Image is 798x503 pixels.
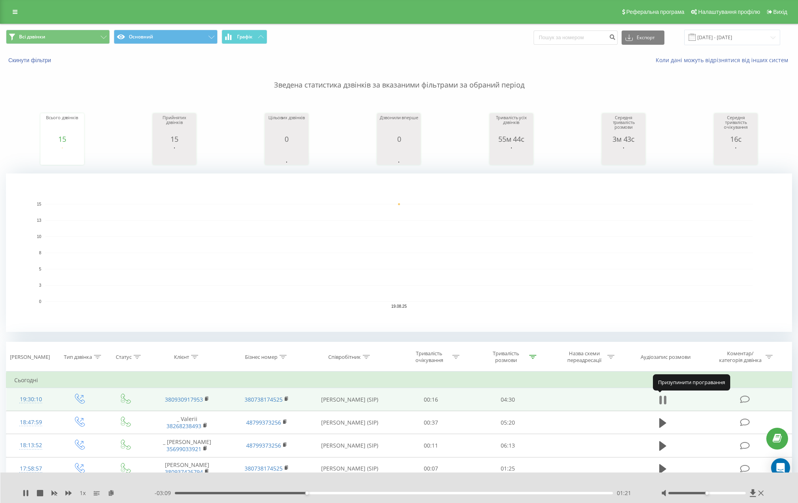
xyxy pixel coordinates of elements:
div: 17:58:57 [14,461,47,476]
td: [PERSON_NAME] (SIP) [307,388,393,411]
div: Статус [116,354,132,360]
div: Тривалість розмови [485,350,527,364]
text: 19.08.25 [391,304,407,309]
div: 16с [716,135,756,143]
a: Коли дані можуть відрізнятися вiд інших систем [656,56,792,64]
div: Коментар/категорія дзвінка [717,350,764,364]
text: 15 [37,202,42,206]
div: Бізнес номер [245,354,277,360]
span: 01:21 [617,489,631,497]
td: 04:30 [469,388,546,411]
div: Всього дзвінків [42,115,82,135]
span: Всі дзвінки [19,34,45,40]
div: Призупинити програвання [653,374,730,390]
text: 10 [37,234,42,239]
button: Основний [114,30,218,44]
div: 55м 44с [492,135,531,143]
div: 0 [379,135,419,143]
div: Прийнятих дзвінків [155,115,194,135]
div: 15 [42,135,82,143]
td: 05:20 [469,411,546,434]
a: 380738174525 [245,396,283,403]
div: [PERSON_NAME] [10,354,50,360]
text: 3 [39,283,41,288]
button: Скинути фільтри [6,57,55,64]
svg: A chart. [267,143,306,167]
svg: A chart. [492,143,531,167]
td: 00:07 [393,457,470,480]
a: 380930917953 [165,396,203,403]
div: Accessibility label [705,492,708,495]
a: 35699033921 [166,445,201,453]
button: Графік [222,30,267,44]
div: Середня тривалість розмови [604,115,643,135]
button: Експорт [622,30,664,45]
svg: A chart. [42,143,82,167]
div: 15 [155,135,194,143]
a: 38268238493 [166,422,201,430]
td: [PERSON_NAME] (SIP) [307,457,393,480]
td: _ Valerii [147,411,227,434]
div: Дзвонили вперше [379,115,419,135]
svg: A chart. [155,143,194,167]
div: 19:30:10 [14,392,47,407]
span: Налаштування профілю [698,9,760,15]
td: 06:13 [469,434,546,457]
div: Середня тривалість очікування [716,115,756,135]
div: Назва схеми переадресації [563,350,605,364]
span: - 03:09 [155,489,175,497]
text: 13 [37,218,42,223]
td: 00:37 [393,411,470,434]
div: Цільових дзвінків [267,115,306,135]
span: Вихід [773,9,787,15]
span: 1 x [80,489,86,497]
td: 00:16 [393,388,470,411]
div: Open Intercom Messenger [771,458,790,477]
text: 8 [39,251,41,255]
a: 48799373256 [246,419,281,426]
div: Тривалість очікування [408,350,450,364]
p: Зведена статистика дзвінків за вказаними фільтрами за обраний період [6,64,792,90]
td: [PERSON_NAME] [147,457,227,480]
div: 0 [267,135,306,143]
span: Графік [237,34,253,40]
a: 380738174525 [245,465,283,472]
input: Пошук за номером [534,30,618,45]
div: Клієнт [174,354,189,360]
div: Аудіозапис розмови [641,354,691,360]
text: 5 [39,267,41,271]
span: Реферальна програма [626,9,685,15]
svg: A chart. [6,173,792,332]
svg: A chart. [716,143,756,167]
td: 01:25 [469,457,546,480]
div: 3м 43с [604,135,643,143]
td: Сьогодні [6,372,792,388]
div: Тип дзвінка [64,354,92,360]
button: Всі дзвінки [6,30,110,44]
div: Співробітник [328,354,361,360]
text: 0 [39,299,41,304]
div: 18:47:59 [14,415,47,430]
td: 00:11 [393,434,470,457]
div: Accessibility label [306,492,309,495]
a: 48799373256 [246,442,281,449]
a: 380937426794 [165,468,203,476]
div: Тривалість усіх дзвінків [492,115,531,135]
div: 18:13:52 [14,438,47,453]
svg: A chart. [604,143,643,167]
td: [PERSON_NAME] (SIP) [307,411,393,434]
td: [PERSON_NAME] (SIP) [307,434,393,457]
svg: A chart. [379,143,419,167]
td: _ [PERSON_NAME] [147,434,227,457]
